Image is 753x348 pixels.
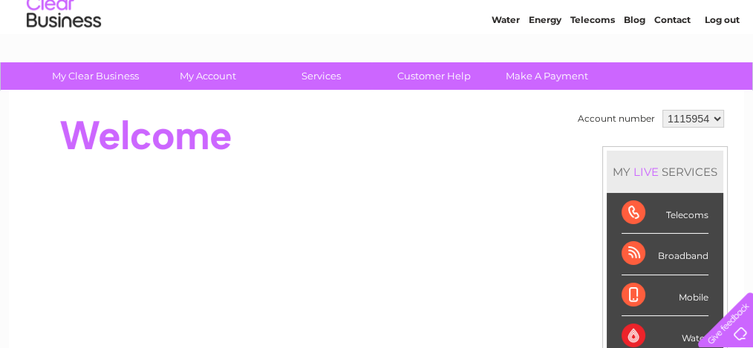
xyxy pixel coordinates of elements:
img: logo.png [26,39,102,84]
a: Customer Help [373,62,495,90]
div: Mobile [622,275,708,316]
div: Telecoms [622,193,708,234]
a: Telecoms [570,63,615,74]
a: Energy [529,63,561,74]
a: My Account [147,62,270,90]
a: Services [260,62,382,90]
a: Log out [704,63,739,74]
a: Water [492,63,520,74]
div: Clear Business is a trading name of Verastar Limited (registered in [GEOGRAPHIC_DATA] No. 3667643... [27,8,728,72]
a: My Clear Business [34,62,157,90]
a: Make A Payment [486,62,608,90]
td: Account number [574,106,659,131]
a: Contact [654,63,691,74]
div: LIVE [630,165,662,179]
a: 0333 014 3131 [473,7,576,26]
a: Blog [624,63,645,74]
div: MY SERVICES [607,151,723,193]
div: Broadband [622,234,708,275]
